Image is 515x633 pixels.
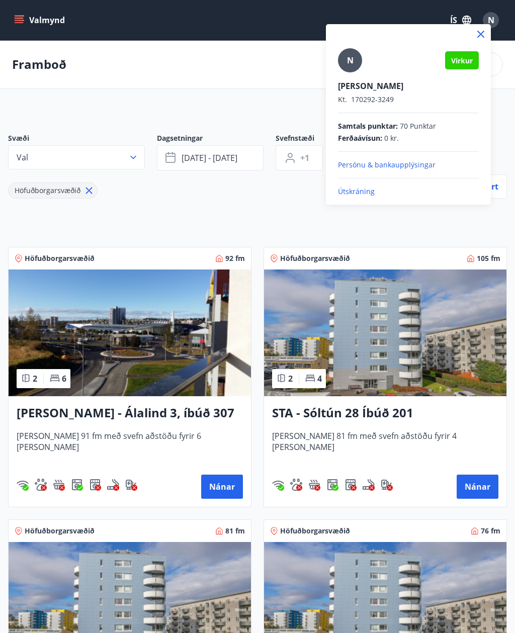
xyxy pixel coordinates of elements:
[338,187,479,197] p: Útskráning
[338,80,479,92] p: [PERSON_NAME]
[384,133,399,143] span: 0 kr.
[338,160,479,170] p: Persónu & bankaupplýsingar
[338,121,398,131] span: Samtals punktar :
[400,121,436,131] span: 70 Punktar
[338,95,479,105] p: 170292-3249
[347,55,354,66] span: N
[338,95,347,104] span: Kt.
[338,133,382,143] span: Ferðaávísun :
[451,56,473,65] span: Virkur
